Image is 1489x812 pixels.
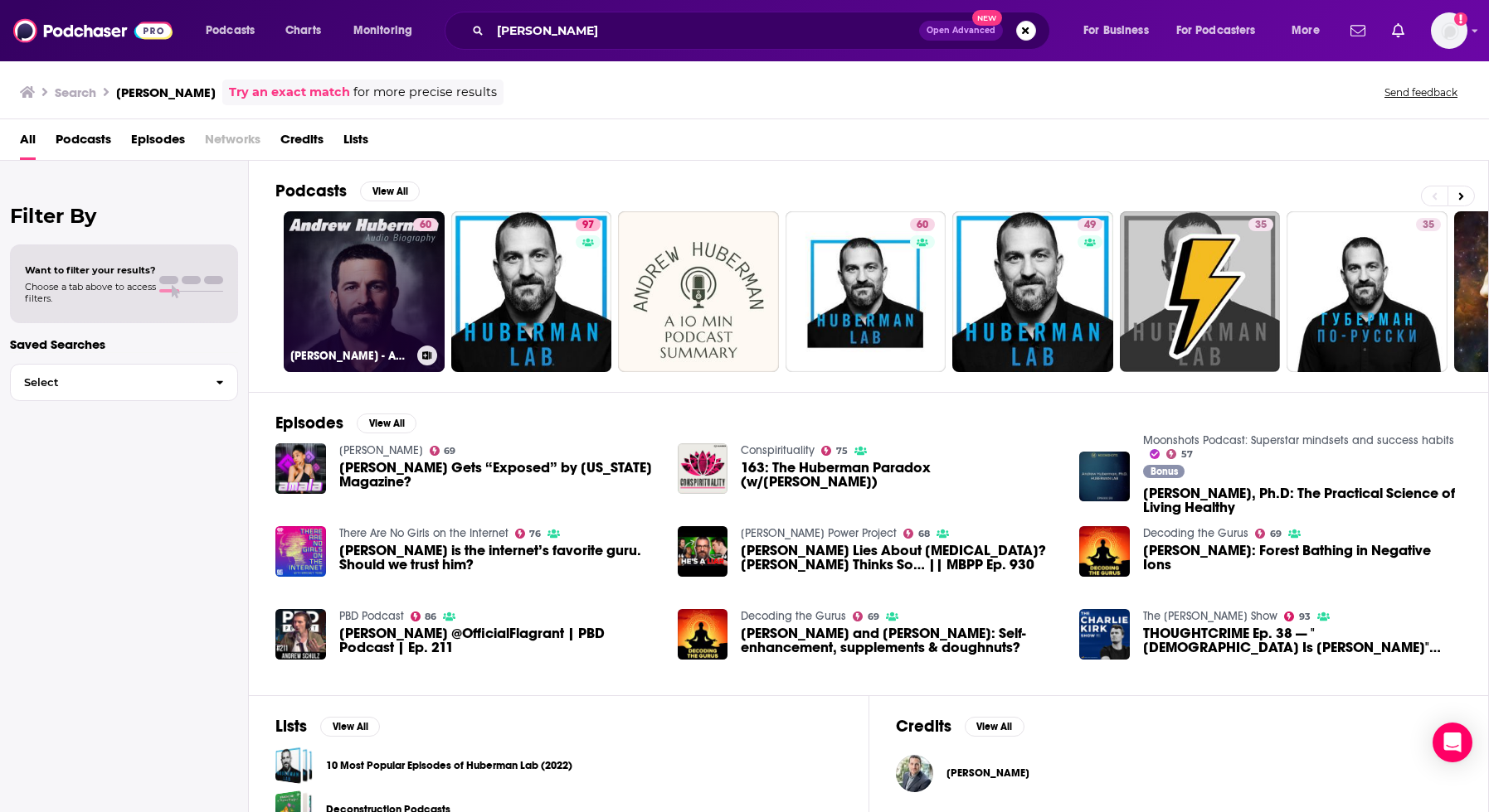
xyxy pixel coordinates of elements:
[275,413,416,433] a: EpisodesView All
[1380,85,1462,99] button: Send feedback
[1431,12,1467,49] img: User Profile
[10,364,238,401] button: Select
[678,609,728,660] a: Andrew Huberman and Peter Attia: Self-enhancement, supplements & doughnuts?
[10,204,238,228] h2: Filter By
[353,19,412,42] span: Monitoring
[1431,12,1467,49] button: Show profile menu
[741,626,1059,655] a: Andrew Huberman and Peter Attia: Self-enhancement, supplements & doughnuts?
[853,611,879,621] a: 69
[741,544,1059,572] span: [PERSON_NAME] Lies About [MEDICAL_DATA]? [PERSON_NAME] Thinks So… || MBPP Ep. 930
[490,17,919,44] input: Search podcasts, credits, & more...
[896,747,1462,800] button: Dr. Andrew HubermanDr. Andrew Huberman
[131,126,185,160] a: Episodes
[836,447,848,455] span: 75
[1120,211,1281,372] a: 35
[741,526,897,540] a: Mark Bell's Power Project
[425,613,436,621] span: 86
[786,211,946,372] a: 60
[275,609,326,660] img: Andrew Schulz @OfficialFlagrant | PBD Podcast | Ep. 211
[275,181,347,201] h2: Podcasts
[275,181,420,201] a: PodcastsView All
[952,211,1113,372] a: 49
[280,126,324,160] a: Credits
[25,264,156,276] span: Want to filter your results?
[1079,609,1130,660] a: THOUGHTCRIME Ep. 38 — "Christ Is King" Anti-Semitic? Diddy Did It? Andrew Huberman Hitpiece?
[430,446,456,456] a: 69
[910,218,935,231] a: 60
[896,716,951,737] h2: Credits
[339,443,423,457] a: Amala Ekpunobi
[444,447,455,455] span: 69
[868,613,879,621] span: 69
[1143,609,1277,623] a: The Charlie Kirk Show
[972,10,1002,26] span: New
[918,530,930,538] span: 68
[339,626,658,655] span: [PERSON_NAME] @OfficialFlagrant | PBD Podcast | Ep. 211
[741,461,1059,489] a: 163: The Huberman Paradox (w/Jonathan Jarry)
[343,126,368,160] a: Lists
[1416,218,1441,231] a: 35
[946,766,1029,780] span: [PERSON_NAME]
[290,349,411,363] h3: [PERSON_NAME] - Audio Biography
[360,181,420,201] button: View All
[678,526,728,577] img: Andrew Huberman Lies About Testosterone? Chael Sonnen Thinks So… || MBPP Ep. 930
[741,609,846,623] a: Decoding the Gurus
[339,461,658,489] a: Andrew Huberman Gets “Exposed” by New York Magazine?
[1454,12,1467,26] svg: Add a profile image
[339,609,404,623] a: PBD Podcast
[25,281,156,304] span: Choose a tab above to access filters.
[1292,19,1320,42] span: More
[206,19,255,42] span: Podcasts
[339,544,658,572] span: [PERSON_NAME] is the internet’s favorite guru. Should we trust him?
[1423,217,1434,234] span: 35
[205,126,260,160] span: Networks
[1143,486,1462,515] a: Andrew Huberman, Ph.D: The Practical Science of Living Healthy
[275,443,326,494] a: Andrew Huberman Gets “Exposed” by New York Magazine?
[275,17,331,44] a: Charts
[1143,626,1462,655] a: THOUGHTCRIME Ep. 38 — "Christ Is King" Anti-Semitic? Diddy Did It? Andrew Huberman Hitpiece?
[1344,17,1372,45] a: Show notifications dropdown
[275,526,326,577] img: Andrew Huberman is the internet’s favorite guru. Should we trust him?
[284,211,445,372] a: 60[PERSON_NAME] - Audio Biography
[1166,449,1193,459] a: 57
[1079,526,1130,577] img: Andrew Huberman: Forest Bathing in Negative Ions
[1431,12,1467,49] span: Logged in as sbisang
[1083,19,1149,42] span: For Business
[353,83,497,102] span: for more precise results
[919,21,1003,41] button: Open AdvancedNew
[451,211,612,372] a: 97
[741,461,1059,489] span: 163: The Huberman Paradox (w/[PERSON_NAME])
[116,85,216,100] h3: [PERSON_NAME]
[896,755,933,792] a: Dr. Andrew Huberman
[194,17,276,44] button: open menu
[1385,17,1411,45] a: Show notifications dropdown
[529,530,541,538] span: 76
[420,217,431,234] span: 60
[285,19,321,42] span: Charts
[965,717,1024,737] button: View All
[342,17,434,44] button: open menu
[339,526,508,540] a: There Are No Girls on the Internet
[1151,466,1178,476] span: Bonus
[13,15,173,46] img: Podchaser - Follow, Share and Rate Podcasts
[1079,452,1130,502] img: Andrew Huberman, Ph.D: The Practical Science of Living Healthy
[357,413,416,433] button: View All
[339,461,658,489] span: [PERSON_NAME] Gets “Exposed” by [US_STATE] Magazine?
[576,218,601,231] a: 97
[320,717,380,737] button: View All
[275,747,313,784] a: 10 Most Popular Episodes of Huberman Lab (2022)
[1255,529,1282,539] a: 69
[339,626,658,655] a: Andrew Schulz @OfficialFlagrant | PBD Podcast | Ep. 211
[741,626,1059,655] span: [PERSON_NAME] and [PERSON_NAME]: Self-enhancement, supplements & doughnuts?
[411,611,437,621] a: 86
[1270,530,1282,538] span: 69
[678,443,728,494] img: 163: The Huberman Paradox (w/Jonathan Jarry)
